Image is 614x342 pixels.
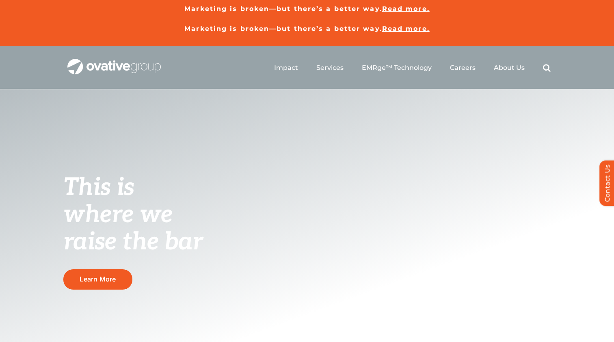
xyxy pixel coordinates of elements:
a: Careers [450,64,476,72]
a: OG_Full_horizontal_WHT [67,58,161,66]
a: Marketing is broken—but there’s a better way. [184,25,382,32]
a: About Us [494,64,525,72]
a: EMRge™ Technology [362,64,432,72]
a: Services [316,64,344,72]
a: Marketing is broken—but there’s a better way. [184,5,382,13]
a: Search [543,64,551,72]
a: Impact [274,64,298,72]
span: This is [63,173,134,202]
a: Read more. [382,5,430,13]
a: Read more. [382,25,430,32]
a: Learn More [63,269,132,289]
span: where we raise the bar [63,200,203,257]
nav: Menu [274,55,551,81]
span: Learn More [80,275,116,283]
